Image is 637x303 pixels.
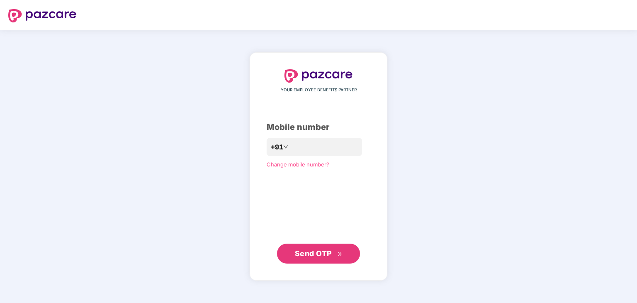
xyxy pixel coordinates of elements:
[283,144,288,149] span: down
[277,244,360,264] button: Send OTPdouble-right
[295,249,332,258] span: Send OTP
[8,9,76,22] img: logo
[281,87,357,93] span: YOUR EMPLOYEE BENEFITS PARTNER
[271,142,283,152] span: +91
[267,161,329,168] a: Change mobile number?
[284,69,353,83] img: logo
[337,252,343,257] span: double-right
[267,121,370,134] div: Mobile number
